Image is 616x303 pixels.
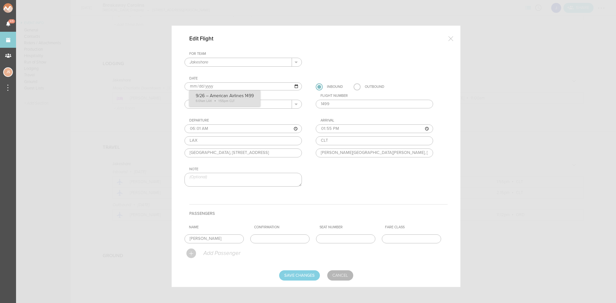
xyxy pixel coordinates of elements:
[317,223,382,232] th: Seat Number
[184,148,302,157] input: Airport Address
[3,3,39,13] img: NOMAD
[292,58,302,66] button: .
[279,270,320,281] input: Save Changes
[184,136,302,145] input: Airport Code
[316,148,433,157] input: Airport Address
[203,250,240,257] p: Add Passenger
[196,93,254,98] p: 9/26 – American Airlines 1499
[365,83,384,90] div: Outbound
[3,67,13,77] div: Jessica Smith
[186,223,252,232] th: Name
[327,270,353,281] a: Cancel
[8,19,15,23] span: 45
[218,99,235,103] span: 1:55pm CLT
[196,99,212,103] span: 6:01am LAX
[382,223,448,232] th: Fare Class
[321,94,433,98] div: Flight Number
[316,136,433,145] input: Airport Code
[185,58,292,66] input: Select a Team (Required)
[186,251,240,255] a: Add Passenger
[189,52,302,56] div: For Team
[189,167,302,172] div: Note
[184,124,302,133] input: ––:–– ––
[189,204,448,223] h4: Passengers
[189,76,302,81] div: Date
[316,124,433,133] input: ––:–– ––
[292,100,302,108] button: .
[252,223,317,232] th: Confirmation
[189,118,302,123] div: Departure
[327,83,343,90] div: Inbound
[321,118,433,123] div: Arrival
[189,35,223,42] h4: Edit Flight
